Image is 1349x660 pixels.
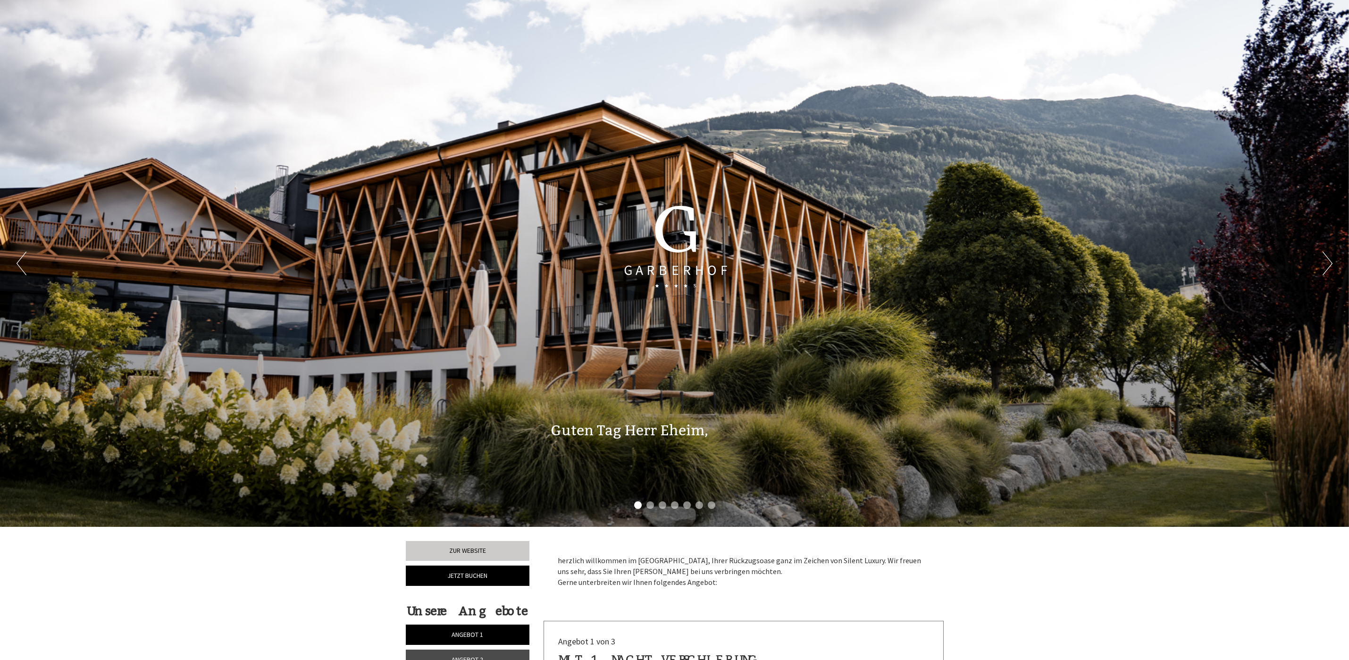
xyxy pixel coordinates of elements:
p: herzlich willkommen im [GEOGRAPHIC_DATA], Ihrer Rückzugsoase ganz im Zeichen von Silent Luxury. W... [558,555,930,588]
h1: Guten Tag Herr Eheim, [551,423,708,439]
button: Next [1323,252,1332,275]
button: Previous [17,252,26,275]
div: Unsere Angebote [406,602,530,620]
a: Zur Website [406,541,530,561]
span: Angebot 1 von 3 [558,636,615,647]
a: Jetzt buchen [406,566,530,586]
span: Angebot 1 [452,630,483,639]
